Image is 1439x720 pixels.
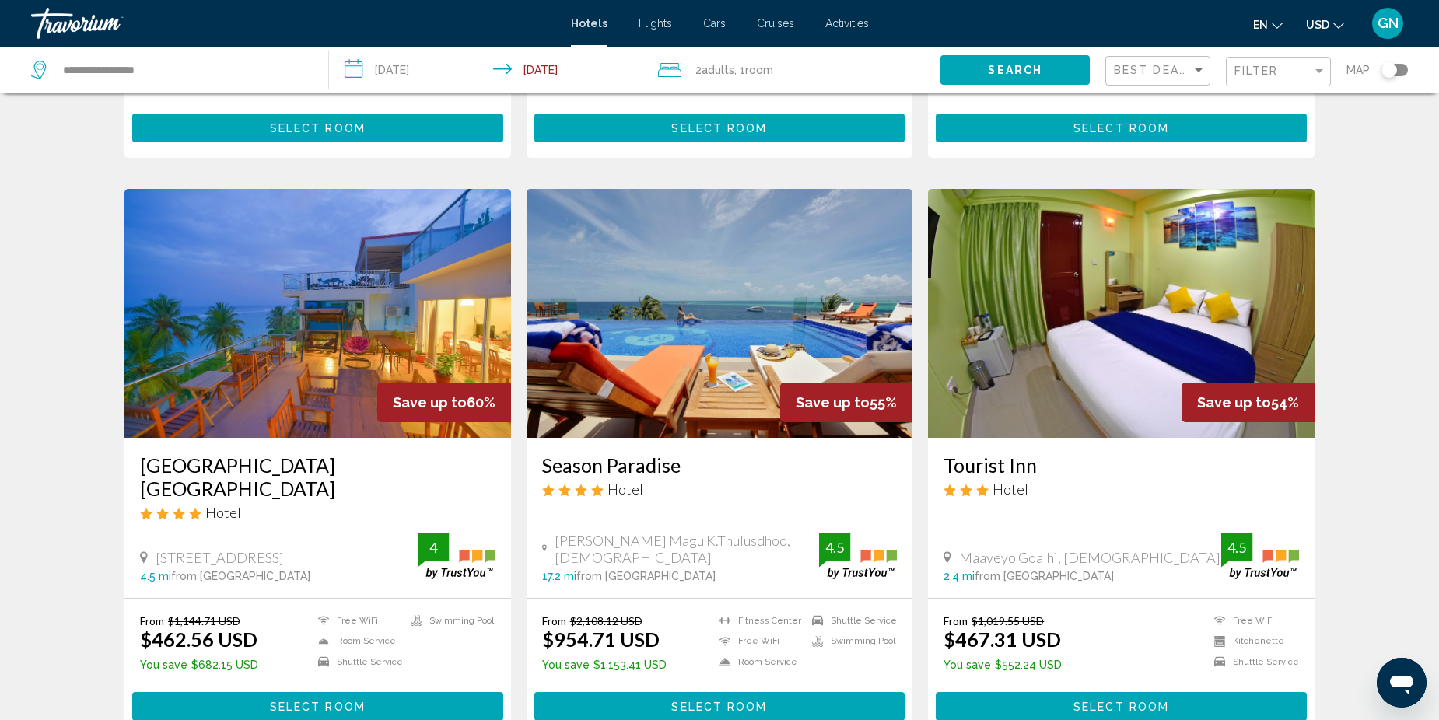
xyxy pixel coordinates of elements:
[1253,13,1283,36] button: Change language
[1306,19,1329,31] span: USD
[310,634,403,648] li: Room Service
[205,504,241,521] span: Hotel
[140,504,495,521] div: 4 star Hotel
[1367,7,1408,40] button: User Menu
[712,634,804,648] li: Free WiFi
[124,189,511,438] img: Hotel image
[140,659,258,671] p: $682.15 USD
[944,481,1299,498] div: 3 star Hotel
[819,533,897,578] img: trustyou-badge.svg
[944,627,1061,651] ins: $467.31 USD
[936,117,1307,135] a: Select Room
[1206,655,1299,669] li: Shuttle Service
[936,696,1307,713] a: Select Room
[542,627,660,651] ins: $954.71 USD
[542,659,667,671] p: $1,153.41 USD
[418,533,495,578] img: trustyou-badge.svg
[1346,59,1370,81] span: Map
[804,614,897,627] li: Shuttle Service
[936,114,1307,142] button: Select Room
[703,17,726,30] a: Cars
[140,627,257,651] ins: $462.56 USD
[555,532,819,566] span: [PERSON_NAME] Magu K.Thulusdhoo, [DEMOGRAPHIC_DATA]
[393,394,467,411] span: Save up to
[944,659,991,671] span: You save
[734,59,773,81] span: , 1
[403,614,495,627] li: Swimming Pool
[796,394,870,411] span: Save up to
[542,570,576,582] span: 17.2 mi
[702,64,734,76] span: Adults
[804,634,897,648] li: Swimming Pool
[140,453,495,500] h3: [GEOGRAPHIC_DATA] [GEOGRAPHIC_DATA]
[542,659,590,671] span: You save
[1234,65,1279,77] span: Filter
[988,65,1042,77] span: Search
[1377,658,1427,708] iframe: Button to launch messaging window
[940,55,1090,84] button: Search
[1197,394,1271,411] span: Save up to
[671,701,767,713] span: Select Room
[140,570,171,582] span: 4.5 mi
[310,614,403,627] li: Free WiFi
[542,453,898,477] a: Season Paradise
[928,189,1315,438] img: Hotel image
[156,549,284,566] span: [STREET_ADDRESS]
[1114,65,1206,78] mat-select: Sort by
[944,614,968,627] span: From
[959,549,1220,566] span: Maaveyo Goalhi, [DEMOGRAPHIC_DATA]
[780,383,912,422] div: 55%
[1114,64,1196,76] span: Best Deals
[944,659,1062,671] p: $552.24 USD
[639,17,672,30] a: Flights
[1226,56,1331,88] button: Filter
[993,481,1028,498] span: Hotel
[570,614,642,627] del: $2,108.12 USD
[695,59,734,81] span: 2
[132,117,503,135] a: Select Room
[757,17,794,30] a: Cruises
[944,570,975,582] span: 2.4 mi
[171,570,310,582] span: from [GEOGRAPHIC_DATA]
[140,659,187,671] span: You save
[1221,538,1252,557] div: 4.5
[607,481,643,498] span: Hotel
[310,655,403,669] li: Shuttle Service
[31,8,555,39] a: Travorium
[132,696,503,713] a: Select Room
[1253,19,1268,31] span: en
[534,117,905,135] a: Select Room
[1206,634,1299,648] li: Kitchenette
[140,614,164,627] span: From
[671,122,767,135] span: Select Room
[975,570,1114,582] span: from [GEOGRAPHIC_DATA]
[1306,13,1344,36] button: Change currency
[270,701,366,713] span: Select Room
[377,383,511,422] div: 60%
[642,47,940,93] button: Travelers: 2 adults, 0 children
[944,453,1299,477] a: Tourist Inn
[571,17,607,30] a: Hotels
[819,538,850,557] div: 4.5
[712,655,804,669] li: Room Service
[534,696,905,713] a: Select Room
[1206,614,1299,627] li: Free WiFi
[1370,63,1408,77] button: Toggle map
[270,122,366,135] span: Select Room
[542,614,566,627] span: From
[825,17,869,30] a: Activities
[1073,701,1169,713] span: Select Room
[1073,122,1169,135] span: Select Room
[527,189,913,438] img: Hotel image
[168,614,240,627] del: $1,144.71 USD
[712,614,804,627] li: Fitness Center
